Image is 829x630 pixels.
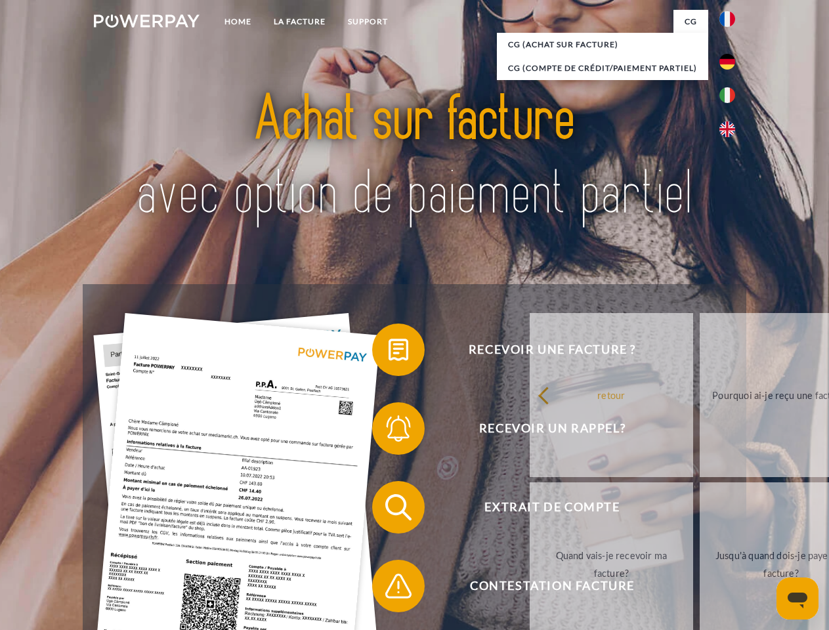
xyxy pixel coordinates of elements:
img: it [719,87,735,103]
img: qb_bill.svg [382,333,415,366]
a: CG (Compte de crédit/paiement partiel) [497,56,708,80]
img: qb_search.svg [382,491,415,524]
a: LA FACTURE [263,10,337,33]
button: Contestation Facture [372,560,713,612]
a: CG [673,10,708,33]
div: Quand vais-je recevoir ma facture? [538,547,685,582]
button: Recevoir un rappel? [372,402,713,455]
img: fr [719,11,735,27]
a: CG (achat sur facture) [497,33,708,56]
div: retour [538,386,685,404]
img: qb_warning.svg [382,570,415,602]
img: en [719,121,735,137]
img: de [719,54,735,70]
img: qb_bell.svg [382,412,415,445]
button: Recevoir une facture ? [372,324,713,376]
img: logo-powerpay-white.svg [94,14,200,28]
a: Home [213,10,263,33]
a: Support [337,10,399,33]
button: Extrait de compte [372,481,713,534]
iframe: Bouton de lancement de la fenêtre de messagerie [776,577,818,619]
img: title-powerpay_fr.svg [125,63,704,251]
